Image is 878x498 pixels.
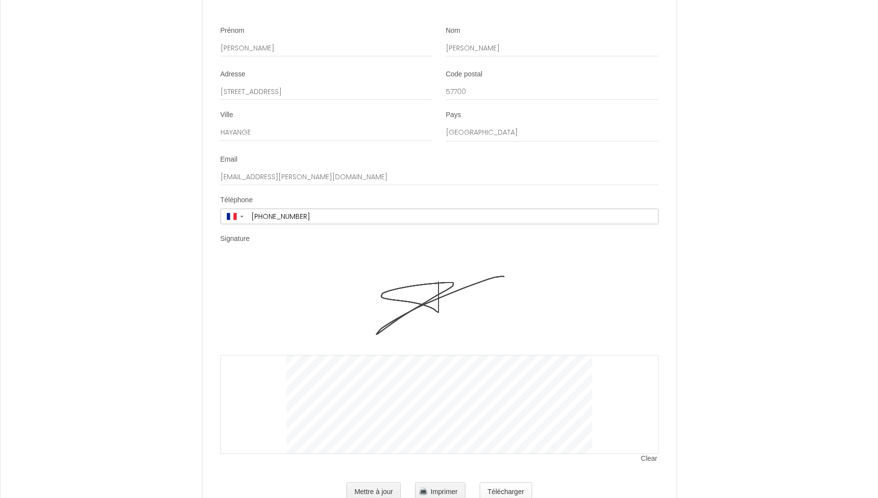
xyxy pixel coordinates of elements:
[287,257,592,355] img: signature
[220,155,238,165] label: Email
[641,454,658,464] span: Clear
[220,110,233,120] label: Ville
[836,454,871,491] iframe: Chat
[446,70,483,79] label: Code postal
[220,70,245,79] label: Adresse
[431,488,458,496] span: Imprimer
[248,209,658,224] input: +33 6 12 34 56 78
[419,487,427,495] img: printer.png
[239,214,244,218] span: ▼
[446,110,461,120] label: Pays
[220,234,250,244] label: Signature
[220,195,253,205] label: Téléphone
[220,26,244,36] label: Prénom
[446,26,461,36] label: Nom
